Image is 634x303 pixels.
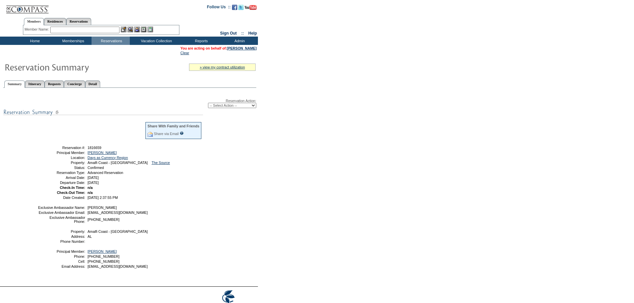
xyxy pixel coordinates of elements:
[25,27,50,32] div: Member Name:
[88,196,118,200] span: [DATE] 2:37:55 PM
[38,234,85,238] td: Address:
[38,151,85,155] td: Principal Member:
[3,99,256,108] div: Reservation Action:
[147,27,153,32] img: b_calculator.gif
[88,234,92,238] span: AL
[121,27,126,32] img: b_edit.gif
[53,37,92,45] td: Memberships
[141,27,146,32] img: Reservations
[4,60,137,74] img: Reservaton Summary
[88,156,128,160] a: Days as Currency Region
[38,146,85,150] td: Reservation #:
[147,124,199,128] div: Share With Family and Friends
[38,171,85,175] td: Reservation Type:
[88,264,148,268] span: [EMAIL_ADDRESS][DOMAIN_NAME]
[88,191,93,195] span: n/a
[238,7,244,11] a: Follow us on Twitter
[130,37,181,45] td: Vacation Collection
[232,7,237,11] a: Become our fan on Facebook
[220,31,237,36] a: Sign Out
[220,37,258,45] td: Admin
[38,196,85,200] td: Date Created:
[24,18,44,25] a: Members
[88,211,148,215] span: [EMAIL_ADDRESS][DOMAIN_NAME]
[4,80,25,88] a: Summary
[88,259,119,263] span: [PHONE_NUMBER]
[25,80,45,87] a: Itinerary
[38,156,85,160] td: Location:
[44,18,66,25] a: Residences
[38,181,85,185] td: Departure Date:
[57,191,85,195] strong: Check-Out Time:
[200,65,245,69] a: » view my contract utilization
[38,206,85,210] td: Exclusive Ambassador Name:
[154,132,179,136] a: Share via Email
[88,161,148,165] span: Amalfi Coast - [GEOGRAPHIC_DATA]
[38,254,85,258] td: Phone:
[38,264,85,268] td: Email Address:
[60,186,85,190] strong: Check-In Time:
[88,206,117,210] span: [PERSON_NAME]
[88,254,119,258] span: [PHONE_NUMBER]
[38,166,85,170] td: Status:
[88,176,99,180] span: [DATE]
[88,171,123,175] span: Advanced Reservation
[227,46,257,50] a: [PERSON_NAME]
[64,80,85,87] a: Concierge
[38,161,85,165] td: Property:
[127,27,133,32] img: View
[45,80,64,87] a: Requests
[248,31,257,36] a: Help
[241,31,244,36] span: ::
[180,131,184,135] input: What is this?
[88,249,117,253] a: [PERSON_NAME]
[245,7,257,11] a: Subscribe to our YouTube Channel
[238,5,244,10] img: Follow us on Twitter
[85,80,101,87] a: Detail
[88,166,104,170] span: Confirmed
[180,51,189,55] a: Clear
[181,37,220,45] td: Reports
[15,37,53,45] td: Home
[38,211,85,215] td: Exclusive Ambassador Email:
[92,37,130,45] td: Reservations
[88,146,102,150] span: 1816659
[3,108,203,116] img: subTtlResSummary.gif
[38,229,85,233] td: Property:
[180,46,257,50] span: You are acting on behalf of:
[88,229,148,233] span: Amalfi Coast - [GEOGRAPHIC_DATA]
[38,259,85,263] td: Cell:
[134,27,140,32] img: Impersonate
[88,151,117,155] a: [PERSON_NAME]
[38,239,85,243] td: Phone Number:
[38,216,85,224] td: Exclusive Ambassador Phone:
[38,176,85,180] td: Arrival Date:
[151,161,170,165] a: The Source
[88,218,119,222] span: [PHONE_NUMBER]
[88,186,93,190] span: n/a
[88,181,99,185] span: [DATE]
[232,5,237,10] img: Become our fan on Facebook
[66,18,91,25] a: Reservations
[245,5,257,10] img: Subscribe to our YouTube Channel
[38,249,85,253] td: Principal Member:
[207,4,231,12] td: Follow Us ::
